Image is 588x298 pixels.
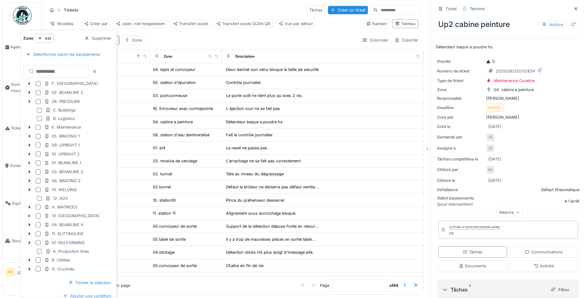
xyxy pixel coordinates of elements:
[44,204,77,210] div: H. MATRICES
[153,106,213,112] div: 16. Enrouleur avec contrepointe
[153,145,165,151] div: 01. st4
[44,187,77,193] div: 14. WELDING
[45,35,51,41] strong: est
[320,282,329,288] div: Page
[44,169,83,175] div: 03. BEAMLINE 3
[436,44,581,50] p: Détendeur baque a poudre hs
[437,145,484,151] div: Assigné à
[437,124,484,129] div: Créé le
[44,231,84,237] div: 11. SLITTINGLINE
[437,95,579,101] div: [PERSON_NAME]
[5,267,15,277] li: AV
[395,21,416,27] div: Tableau
[153,80,196,85] div: 05. station d'épuration
[44,151,80,157] div: 10. UPRIGHT 2
[153,184,171,190] div: 02.tunnel
[469,286,471,293] sup: 1
[44,178,81,184] div: 06. BRACING 2
[437,114,579,120] div: [PERSON_NAME]
[66,278,114,287] div: Fermer le sélecteur
[445,6,457,12] div: Ticket
[226,223,319,229] div: Support de la détection dépose frotte en retour...
[496,68,535,74] div: 2025/09/332/02834
[366,21,387,27] div: Kanban
[226,184,319,190] div: Défaut le brûleur ne démarre pas défaut ventila...
[226,210,296,216] div: Alignement sous accrochage bloqué.
[46,248,89,254] div: A. Production lines
[153,263,197,269] div: 05.convoyeur de sortie
[61,7,81,13] strong: Tickets
[437,68,484,74] div: Numéro de ticket
[564,198,579,204] div: A l'arrêt
[488,177,502,183] div: [DATE]
[539,20,566,29] div: Actions
[486,59,495,64] div: 0
[437,195,484,207] div: Statut équipements (pour intervention)
[173,21,208,27] div: Transfert poste
[226,171,284,177] div: Tête au niveau du dégraissage
[470,6,484,12] div: Terminé
[153,236,186,242] div: 05.table de sortie
[235,54,255,59] div: Description
[153,67,195,72] div: 04. tapis et convoyeur
[226,197,285,203] div: Pince du préhenseur desserrer.
[44,222,83,228] div: 04. BEAMLINE 4
[44,81,98,86] div: F. [GEOGRAPHIC_DATA]
[437,134,484,140] div: Demandé par
[328,6,368,14] div: Créer un ticket
[10,44,39,50] span: Agenda
[436,16,581,33] div: Up2 cabine peinture
[46,116,75,121] div: D. Logistics
[525,249,563,255] div: Communications
[11,238,39,244] span: Stock
[84,21,108,27] div: Créer par
[153,93,187,99] div: 03. poinconneuse
[153,171,172,177] div: 02. tunnel
[486,133,495,142] div: JD
[534,263,554,269] div: Activité
[226,249,314,255] div: Détection sticks HS plus doigt d'indexage plié.
[23,35,33,41] strong: Zone
[17,265,39,270] div: Technicien
[486,165,495,174] div: RG
[153,249,175,255] div: 04.stickage
[437,167,484,173] div: Clôturé par
[17,265,39,278] li: [PERSON_NAME]
[216,21,270,27] div: Transfert poste SCAN QR
[437,177,484,183] div: Clôturé le
[44,142,80,148] div: 09. UPRIGHT 1
[44,160,81,166] div: 01. BEAMLINE 1
[437,105,484,111] div: Deadline
[226,106,280,112] div: L éjection coul ne se fait pas
[226,236,316,242] div: Il y a trop de mauvaises pièces en sortie table...
[449,225,500,230] div: Clôturé le [DATE] par [PERSON_NAME]
[437,114,484,120] div: Créé par
[10,163,39,169] span: Zones
[307,6,325,15] div: Tâches
[82,34,114,42] div: Supprimer
[449,230,500,236] div: ok
[226,145,267,151] div: Le reset ne passe pas
[116,21,165,27] div: open, niet toegewezen
[46,107,76,113] div: C. Buildings
[153,197,176,203] div: 10. station10
[132,37,142,43] div: Zone
[459,263,486,269] div: Documents
[44,266,74,272] div: G. Crochets
[442,286,546,293] div: Tâches
[153,223,197,229] div: 05.convoyeur de sortie
[47,19,76,28] div: Modèles
[226,67,319,72] div: Deux dechet son venu bloqué le taille de sécurité
[494,78,535,84] div: Maintenance Curative
[389,282,398,288] strong: of 48
[226,263,263,269] div: Chaîne en fin de vie
[226,276,317,282] div: La ma haine est à l arrêt avec un crochet bloqué
[226,93,303,99] div: Le porte outil ne tient plus qu'avec 2 vis.
[437,87,484,93] div: Zone
[392,36,421,45] div: Exporter
[488,105,502,111] div: [DATE]
[44,90,83,95] div: 02. BEAMLINE 2
[226,132,273,138] div: Fait le contrôle journalier
[488,156,502,162] div: [DATE]
[226,119,283,125] div: Détendeur baque a poudre hs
